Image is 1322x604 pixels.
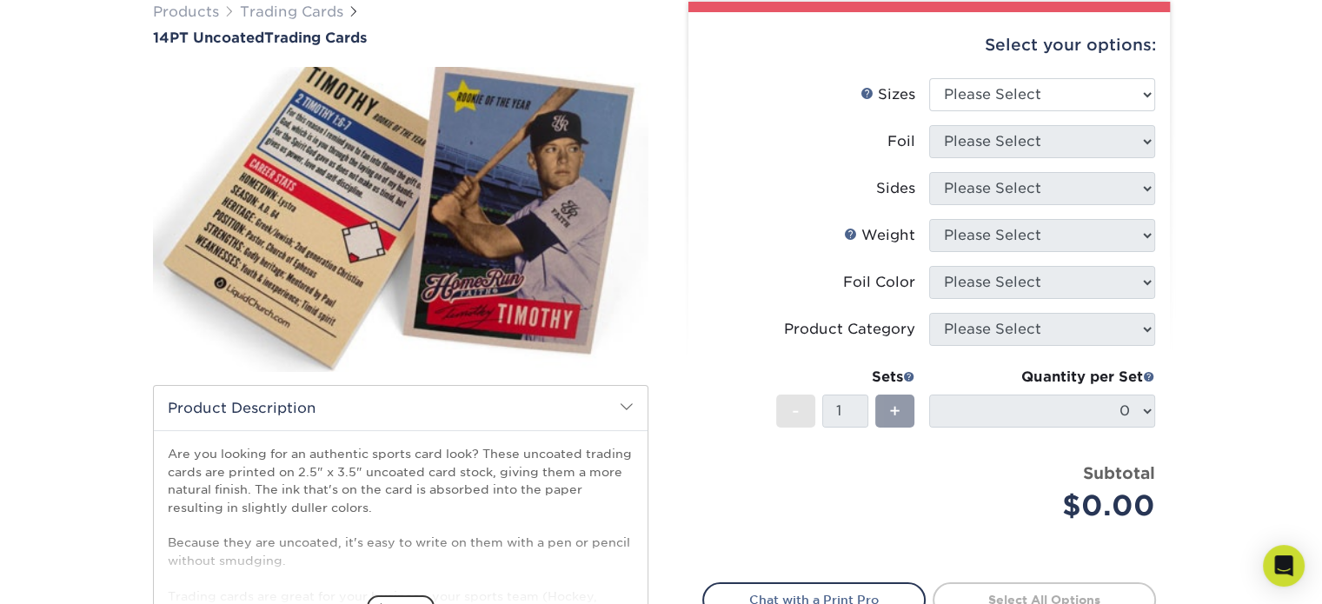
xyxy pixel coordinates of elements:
img: 14PT Uncoated 01 [153,48,648,390]
div: $0.00 [942,485,1155,527]
div: Foil Color [843,272,915,293]
a: Products [153,3,219,20]
div: Sides [876,178,915,199]
h1: Trading Cards [153,30,648,46]
div: Product Category [784,319,915,340]
div: Open Intercom Messenger [1263,545,1305,587]
div: Sizes [860,84,915,105]
h2: Product Description [154,386,648,430]
a: 14PT UncoatedTrading Cards [153,30,648,46]
div: Select your options: [702,12,1156,78]
span: + [889,398,900,424]
div: Quantity per Set [929,367,1155,388]
a: Trading Cards [240,3,343,20]
iframe: Google Customer Reviews [4,551,148,598]
strong: Subtotal [1083,463,1155,482]
div: Foil [887,131,915,152]
span: 14PT Uncoated [153,30,264,46]
div: Sets [776,367,915,388]
div: Weight [844,225,915,246]
span: - [792,398,800,424]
